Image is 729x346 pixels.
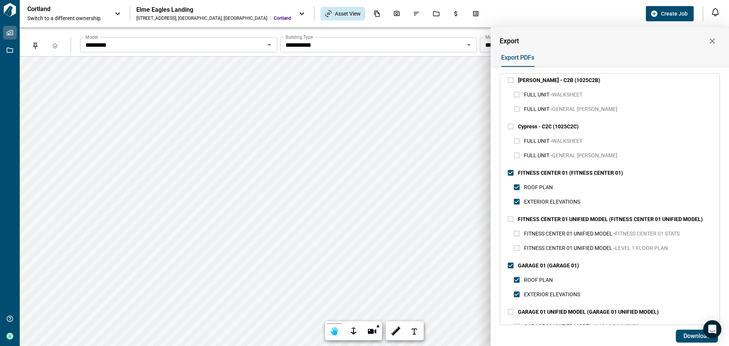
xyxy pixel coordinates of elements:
[501,54,534,62] span: Export PDFs
[518,77,600,83] span: [PERSON_NAME] - C2B (1025C2B)
[518,123,579,130] span: Cypress - C2C (1025C2C)
[703,320,721,338] div: Open Intercom Messenger
[524,106,552,112] span: FULL UNIT -
[524,152,552,158] span: FULL UNIT -
[552,138,582,144] span: WALKSHEET
[615,245,668,251] span: LEVEL 1 FLOOR PLAN
[524,92,552,98] span: FULL UNIT -
[524,277,553,283] span: ROOF PLAN
[552,92,582,98] span: WALKSHEET
[552,106,617,112] span: GENERAL [PERSON_NAME]
[500,37,519,45] span: Export
[524,323,595,329] span: GARAGE 01 UNIFIED MODEL -
[518,309,659,315] span: GARAGE 01 UNIFIED MODEL (GARAGE 01 UNIFIED MODEL)
[676,330,718,343] button: Download
[494,49,720,67] div: base tabs
[524,231,615,237] span: FITNESS CENTER 01 UNIFIED MODEL -
[518,216,703,222] span: FITNESS CENTER 01 UNIFIED MODEL (FITNESS CENTER 01 UNIFIED MODEL)
[552,152,617,158] span: GENERAL [PERSON_NAME]
[615,231,680,237] span: FITNESS CENTER 01 STATS
[524,199,580,205] span: EXTERIOR ELEVATIONS
[518,262,579,269] span: GARAGE 01 (GARAGE 01)
[518,170,623,176] span: FITNESS CENTER 01 (FITNESS CENTER 01)
[524,184,553,190] span: ROOF PLAN
[595,323,639,329] span: GARAGE 01 STATS
[683,332,710,340] span: Download
[524,291,580,297] span: EXTERIOR ELEVATIONS
[524,245,615,251] span: FITNESS CENTER 01 UNIFIED MODEL -
[524,138,552,144] span: FULL UNIT -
